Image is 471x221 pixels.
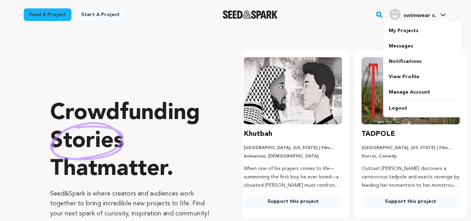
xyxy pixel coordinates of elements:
p: Seed&Spark is where creators and audiences work together to bring incredible new projects to life... [50,189,215,219]
a: Seed&Spark Homepage [223,10,278,19]
a: Manage Account [383,84,461,100]
p: Crowdfunding that . [50,100,215,183]
a: View Profile [383,69,461,84]
a: swimwear s.'s Profile [388,7,447,20]
a: Support this project [362,195,460,208]
p: Animation, [DEMOGRAPHIC_DATA] [244,154,342,159]
a: Logout [383,101,461,116]
p: [GEOGRAPHIC_DATA], [US_STATE] | Film Short [362,145,460,151]
a: Messages [383,38,461,54]
img: hand sketched image [50,122,124,160]
span: swimwear s.'s Profile [388,7,447,22]
p: Outcast [PERSON_NAME] discovers a carnivorous tadpole and exacts revenge by feeding her tormentor... [362,165,460,190]
img: Khutbah image [244,57,342,124]
div: swimwear s.'s Profile [389,9,436,20]
h3: TADPOLE [362,128,395,140]
a: Support this project [244,195,342,208]
a: My Projects [383,23,461,38]
img: user.png [389,9,401,20]
img: TADPOLE image [362,57,460,124]
p: Horror, Comedy [362,154,460,159]
p: [GEOGRAPHIC_DATA], [US_STATE] | Film Short [244,145,342,151]
img: Seed&Spark Logo Dark Mode [223,10,278,19]
span: swimwear s. [403,13,436,19]
p: When one of his prayers comes to life—summoning the first boy he ever loved—a closeted [PERSON_NA... [244,165,342,190]
span: matter [97,158,167,181]
h3: Khutbah [244,128,272,140]
a: Start a project [76,8,125,21]
a: Notifications [383,54,461,69]
a: Fund a project [24,8,71,21]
